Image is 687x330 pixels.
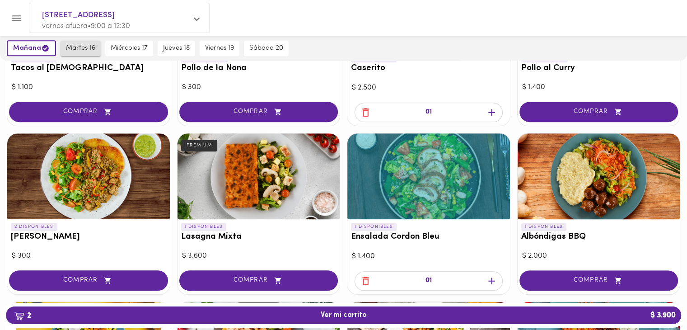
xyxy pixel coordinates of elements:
button: COMPRAR [9,270,168,291]
span: Ver mi carrito [321,311,367,320]
h3: Pollo de la Nona [181,64,336,73]
span: COMPRAR [191,277,327,284]
span: COMPRAR [191,108,327,116]
button: COMPRAR [519,102,678,122]
button: 2Ver mi carrito$ 3.900 [6,306,681,324]
div: Lasagna Mixta [178,133,340,219]
button: sábado 20 [244,41,289,56]
div: Albóndigas BBQ [518,133,680,219]
button: jueves 18 [158,41,195,56]
button: COMPRAR [519,270,678,291]
span: [STREET_ADDRESS] [42,9,187,21]
div: $ 1.100 [12,82,165,93]
button: COMPRAR [9,102,168,122]
span: viernes 19 [205,44,234,52]
div: $ 1.400 [352,251,505,262]
p: 01 [425,276,432,286]
p: 1 DISPONIBLES [521,223,567,231]
p: 2 DISPONIBLES [11,223,57,231]
h3: Lasagna Mixta [181,232,336,242]
h3: Pollo al Curry [521,64,677,73]
h3: Tacos al [DEMOGRAPHIC_DATA] [11,64,166,73]
h3: Caserito [351,64,506,73]
button: mañana [7,40,56,56]
h3: Albóndigas BBQ [521,232,677,242]
h3: [PERSON_NAME] [11,232,166,242]
div: Ensalada Cordon Bleu [347,133,510,219]
span: COMPRAR [531,108,667,116]
p: 1 DISPONIBLES [351,223,397,231]
button: COMPRAR [179,270,338,291]
p: 1 DISPONIBLES [181,223,227,231]
div: PREMIUM [181,140,218,151]
button: Menu [5,7,28,29]
b: 2 [9,310,37,321]
span: mañana [13,44,50,52]
span: vernos afuera • 9:00 a 12:30 [42,23,130,30]
div: $ 300 [182,82,336,93]
div: $ 2.500 [352,83,505,93]
span: jueves 18 [163,44,190,52]
div: $ 2.000 [522,251,676,261]
button: martes 16 [61,41,101,56]
span: martes 16 [66,44,95,52]
p: 01 [425,107,432,118]
div: $ 1.400 [522,82,676,93]
span: COMPRAR [531,277,667,284]
iframe: Messagebird Livechat Widget [635,278,678,321]
div: Arroz chaufa [7,133,170,219]
button: viernes 19 [200,41,239,56]
span: sábado 20 [249,44,283,52]
h3: Ensalada Cordon Bleu [351,232,506,242]
span: miércoles 17 [111,44,148,52]
div: $ 3.600 [182,251,336,261]
button: COMPRAR [179,102,338,122]
span: COMPRAR [20,277,157,284]
button: miércoles 17 [105,41,153,56]
img: cart.png [14,311,24,321]
div: $ 300 [12,251,165,261]
span: COMPRAR [20,108,157,116]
